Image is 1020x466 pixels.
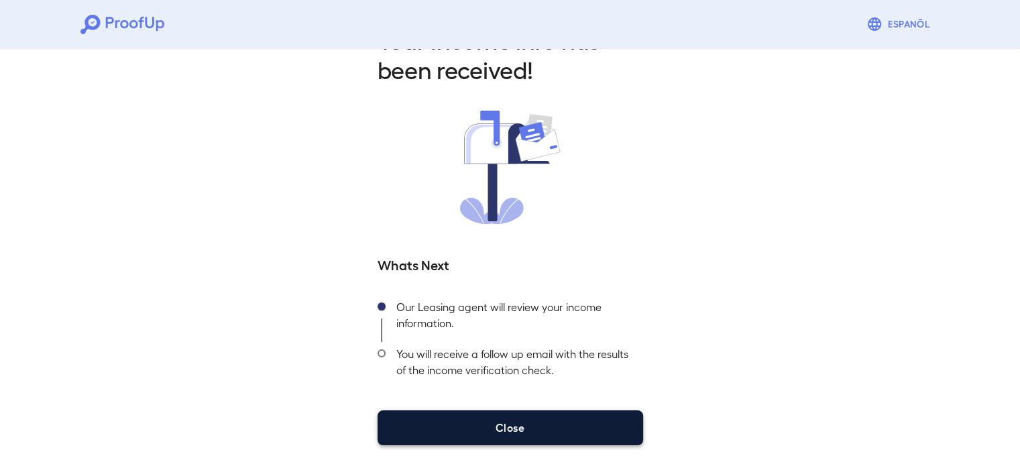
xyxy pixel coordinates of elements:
[460,111,561,224] img: received.svg
[378,25,643,84] h2: Your Income info has been received!
[378,410,643,445] button: Close
[861,11,940,38] button: Espanõl
[386,342,643,389] div: You will receive a follow up email with the results of the income verification check.
[386,295,643,342] div: Our Leasing agent will review your income information.
[378,255,643,274] h5: Whats Next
